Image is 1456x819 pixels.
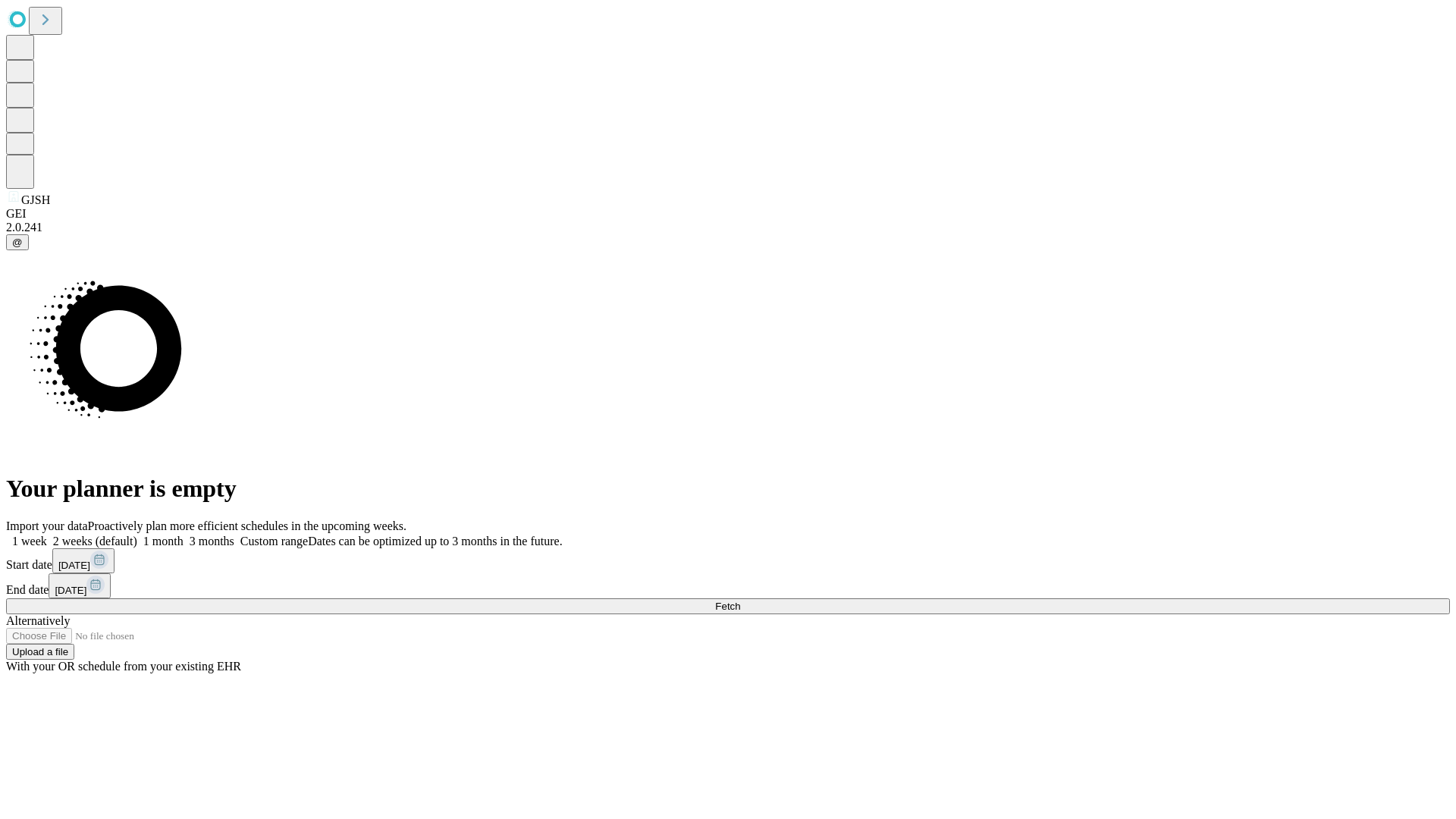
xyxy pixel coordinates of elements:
span: 1 month [143,535,184,548]
div: GEI [6,207,1450,221]
button: [DATE] [52,548,115,573]
span: Custom range [240,535,308,548]
span: 1 week [12,535,47,548]
span: Import your data [6,519,88,532]
span: Proactively plan more efficient schedules in the upcoming weeks. [88,519,406,532]
span: With your OR schedule from your existing EHR [6,660,241,673]
span: GJSH [21,193,50,206]
span: [DATE] [55,585,86,596]
span: Dates can be optimized up to 3 months in the future. [308,535,562,548]
span: @ [12,237,23,248]
span: [DATE] [58,560,90,571]
button: Fetch [6,598,1450,614]
div: 2.0.241 [6,221,1450,234]
span: 3 months [190,535,234,548]
div: End date [6,573,1450,598]
button: [DATE] [49,573,111,598]
span: Fetch [715,601,740,612]
h1: Your planner is empty [6,475,1450,503]
span: Alternatively [6,614,70,627]
div: Start date [6,548,1450,573]
button: @ [6,234,29,250]
span: 2 weeks (default) [53,535,137,548]
button: Upload a file [6,644,74,660]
